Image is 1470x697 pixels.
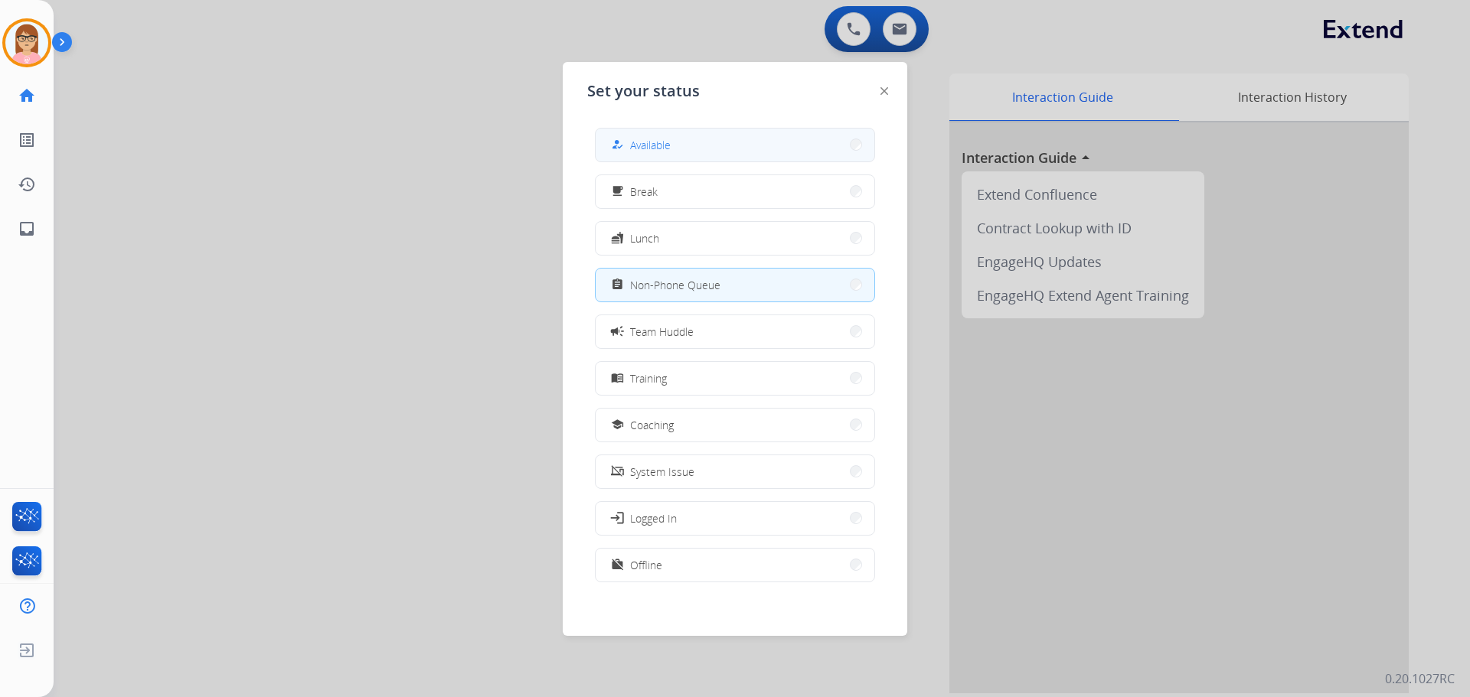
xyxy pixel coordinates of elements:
[596,129,874,161] button: Available
[1385,669,1455,688] p: 0.20.1027RC
[18,86,36,105] mat-icon: home
[880,87,888,95] img: close-button
[596,549,874,581] button: Offline
[630,137,671,153] span: Available
[596,409,874,441] button: Coaching
[596,315,874,348] button: Team Huddle
[630,324,694,340] span: Team Huddle
[18,220,36,238] mat-icon: inbox
[611,465,624,478] mat-icon: phonelink_off
[18,175,36,194] mat-icon: history
[587,80,700,102] span: Set your status
[611,419,624,432] mat-icon: school
[611,372,624,385] mat-icon: menu_book
[630,277,720,293] span: Non-Phone Queue
[630,184,658,200] span: Break
[611,138,624,151] mat-icon: how_to_reg
[630,510,677,526] span: Logged In
[596,502,874,535] button: Logged In
[630,370,667,386] span: Training
[5,21,48,64] img: avatar
[611,185,624,198] mat-icon: free_breakfast
[630,230,659,246] span: Lunch
[596,222,874,255] button: Lunch
[611,278,624,292] mat-icon: assignment
[596,362,874,395] button: Training
[596,455,874,488] button: System Issue
[611,559,624,572] mat-icon: work_off
[630,464,694,480] span: System Issue
[596,269,874,301] button: Non-Phone Queue
[596,175,874,208] button: Break
[609,324,625,339] mat-icon: campaign
[630,557,662,573] span: Offline
[18,131,36,149] mat-icon: list_alt
[609,510,625,526] mat-icon: login
[630,417,674,433] span: Coaching
[611,232,624,245] mat-icon: fastfood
